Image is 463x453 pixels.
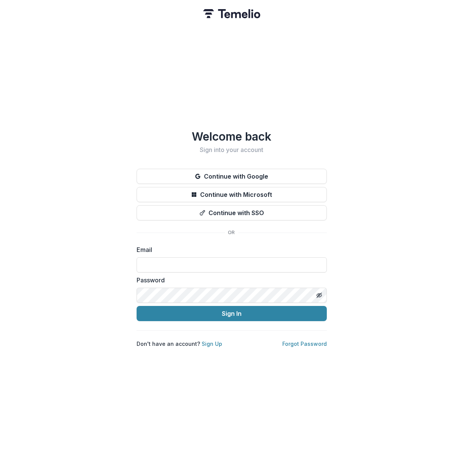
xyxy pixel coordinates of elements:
[137,130,327,143] h1: Welcome back
[203,9,260,18] img: Temelio
[137,276,322,285] label: Password
[137,205,327,220] button: Continue with SSO
[282,341,327,347] a: Forgot Password
[202,341,222,347] a: Sign Up
[137,187,327,202] button: Continue with Microsoft
[137,245,322,254] label: Email
[137,306,327,321] button: Sign In
[137,146,327,154] h2: Sign into your account
[137,169,327,184] button: Continue with Google
[137,340,222,348] p: Don't have an account?
[313,289,325,301] button: Toggle password visibility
